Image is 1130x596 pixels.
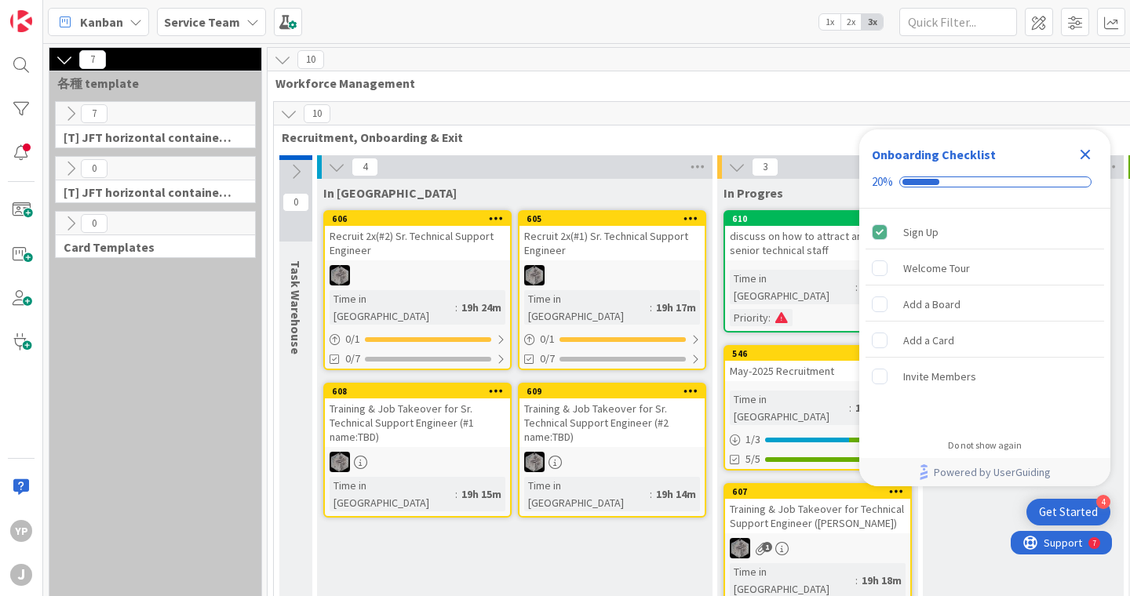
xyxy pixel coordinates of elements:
div: 605Recruit 2x(#1) Sr. Technical Support Engineer [519,212,705,260]
span: 7 [79,50,106,69]
span: : [849,399,851,416]
span: Support [33,2,71,21]
img: TL [730,538,750,558]
span: 10 [297,50,324,69]
div: TL [519,452,705,472]
div: 606 [332,213,510,224]
img: TL [524,265,545,285]
span: : [768,309,771,326]
div: Training & Job Takeover for Sr. Technical Support Engineer (#2 name:TBD) [519,398,705,447]
div: 610 [725,212,910,226]
div: 19h 11m [858,278,906,296]
span: 4 [352,158,378,176]
a: 608Training & Job Takeover for Sr. Technical Support Engineer (#1 name:TBD)TLTime in [GEOGRAPHIC_... [323,383,512,518]
div: Checklist progress: 20% [872,175,1098,189]
div: Time in [GEOGRAPHIC_DATA] [330,477,455,511]
span: In Progres [724,185,783,201]
a: 546May-2025 RecruitmentTime in [GEOGRAPHIC_DATA]:101d 31m1/35/5 [724,345,912,471]
div: Add a Board is incomplete. [866,287,1104,322]
div: 606 [325,212,510,226]
a: 606Recruit 2x(#2) Sr. Technical Support EngineerTLTime in [GEOGRAPHIC_DATA]:19h 24m0/10/7 [323,210,512,370]
span: [T] JFT horizontal container (Solid Background Color) [64,184,235,200]
div: Onboarding Checklist [872,145,996,164]
b: Service Team [164,14,240,30]
div: 607 [732,486,910,497]
div: 546 [732,348,910,359]
div: 19h 15m [457,485,505,503]
div: TL [519,265,705,285]
span: 1 [762,542,772,552]
div: 608Training & Job Takeover for Sr. Technical Support Engineer (#1 name:TBD) [325,384,510,447]
div: Training & Job Takeover for Sr. Technical Support Engineer (#1 name:TBD) [325,398,510,447]
div: 7 [82,6,86,19]
div: Sign Up [903,223,939,242]
div: Time in [GEOGRAPHIC_DATA] [730,270,855,304]
div: Time in [GEOGRAPHIC_DATA] [524,477,650,511]
div: Training & Job Takeover for Technical Support Engineer ([PERSON_NAME]) [725,499,910,533]
div: Invite Members [903,367,976,386]
span: 0 / 1 [540,331,555,347]
span: 0/7 [345,351,360,367]
div: 606Recruit 2x(#2) Sr. Technical Support Engineer [325,212,510,260]
div: 609Training & Job Takeover for Sr. Technical Support Engineer (#2 name:TBD) [519,384,705,447]
a: 605Recruit 2x(#1) Sr. Technical Support EngineerTLTime in [GEOGRAPHIC_DATA]:19h 17m0/10/7 [518,210,706,370]
div: 4 [1096,495,1110,509]
div: TL [725,538,910,558]
span: 1 / 3 [745,431,760,448]
div: 20% [872,175,893,189]
div: Open Get Started checklist, remaining modules: 4 [1026,499,1110,525]
div: 19h 18m [858,572,906,589]
span: : [650,299,652,316]
span: 0 [81,214,108,233]
span: : [455,485,457,503]
div: Add a Card is incomplete. [866,323,1104,358]
span: 0/7 [540,351,555,367]
div: Checklist items [859,209,1110,429]
a: Powered by UserGuiding [867,458,1103,486]
div: YP [10,520,32,542]
div: 546 [725,347,910,361]
div: Sign Up is complete. [866,215,1104,249]
div: Get Started [1039,504,1098,520]
div: Time in [GEOGRAPHIC_DATA] [730,391,849,425]
div: 1/3 [725,430,910,449]
div: 0/1 [519,329,705,349]
div: 610discuss on how to attract and retain senior technical staff [725,212,910,260]
img: TL [524,452,545,472]
div: 608 [332,386,510,397]
a: 609Training & Job Takeover for Sr. Technical Support Engineer (#2 name:TBD)TLTime in [GEOGRAPHIC_... [518,383,706,518]
div: Recruit 2x(#2) Sr. Technical Support Engineer [325,226,510,260]
div: Checklist Container [859,129,1110,486]
span: 0 / 1 [345,331,360,347]
span: In Queue [323,185,457,201]
a: 610discuss on how to attract and retain senior technical staffTime in [GEOGRAPHIC_DATA]:19h 11mPr... [724,210,912,333]
div: Welcome Tour [903,259,970,278]
div: 546May-2025 Recruitment [725,347,910,381]
div: Invite Members is incomplete. [866,359,1104,394]
div: Add a Card [903,331,954,350]
div: 605 [527,213,705,224]
div: Footer [859,458,1110,486]
div: Recruit 2x(#1) Sr. Technical Support Engineer [519,226,705,260]
img: TL [330,265,350,285]
div: 608 [325,384,510,398]
span: 0 [81,159,108,178]
span: Powered by UserGuiding [934,463,1051,482]
span: Kanban [80,13,123,31]
div: Time in [GEOGRAPHIC_DATA] [330,290,455,325]
div: 19h 14m [652,485,700,503]
span: : [855,278,858,296]
div: Welcome Tour is incomplete. [866,251,1104,285]
div: 605 [519,212,705,226]
div: 19h 24m [457,299,505,316]
span: Task Warehouse [288,260,304,354]
div: 609 [527,386,705,397]
div: 609 [519,384,705,398]
span: 10 [304,104,330,123]
span: : [455,299,457,316]
span: 0 [282,193,309,212]
span: : [650,485,652,503]
div: Close Checklist [1073,142,1098,167]
span: 各種 template [57,75,242,91]
div: Priority [730,309,768,326]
